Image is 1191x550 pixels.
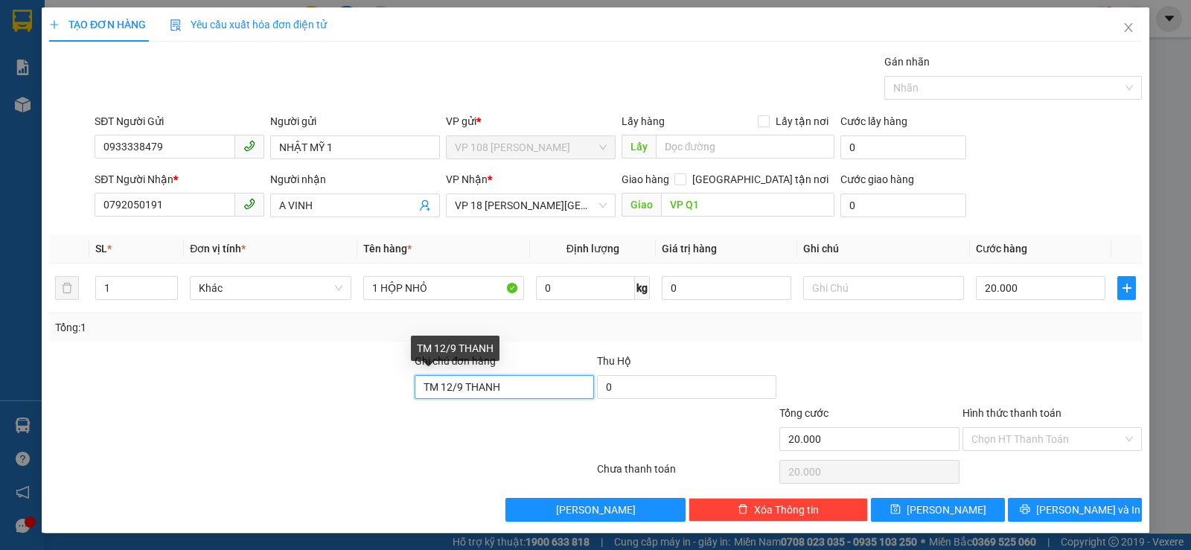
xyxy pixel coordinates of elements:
div: SĐT Người Gửi [95,113,264,129]
span: Giao [622,193,661,217]
span: phone [243,198,255,210]
span: Tên hàng [363,243,412,255]
button: [PERSON_NAME] [505,498,685,522]
span: Giá trị hàng [662,243,717,255]
label: Cước giao hàng [840,173,914,185]
button: printer[PERSON_NAME] và In [1008,498,1142,522]
span: Lấy [622,135,656,159]
span: TẠO ĐƠN HÀNG [49,19,146,31]
input: VD: Bàn, Ghế [363,276,524,300]
input: Ghi Chú [803,276,964,300]
label: Cước lấy hàng [840,115,907,127]
img: icon [170,19,182,31]
span: plus [1118,282,1135,294]
input: Dọc đường [656,135,835,159]
div: Chưa thanh toán [595,461,778,487]
span: kg [635,276,650,300]
span: close [1123,22,1134,33]
span: VP 108 Lê Hồng Phong - Vũng Tàu [455,136,607,159]
input: Cước lấy hàng [840,135,966,159]
button: deleteXóa Thông tin [689,498,868,522]
span: SL [95,243,107,255]
th: Ghi chú [797,234,970,263]
span: printer [1020,504,1030,516]
span: Định lượng [566,243,619,255]
div: Người nhận [270,171,440,188]
label: Hình thức thanh toán [962,407,1061,419]
span: Lấy tận nơi [770,113,834,129]
span: Xóa Thông tin [754,502,819,518]
input: 0 [662,276,791,300]
span: VP 18 Nguyễn Thái Bình - Quận 1 [455,194,607,217]
label: Ghi chú đơn hàng [415,355,496,367]
span: Tổng cước [779,407,828,419]
span: [PERSON_NAME] và In [1036,502,1140,518]
div: Người gửi [270,113,440,129]
input: Dọc đường [661,193,835,217]
div: VP gửi [446,113,616,129]
span: [PERSON_NAME] [556,502,636,518]
span: Thu Hộ [597,355,631,367]
div: Tổng: 1 [55,319,461,336]
div: SĐT Người Nhận [95,171,264,188]
span: [GEOGRAPHIC_DATA] tận nơi [686,171,834,188]
button: plus [1117,276,1136,300]
button: Close [1108,7,1149,49]
span: Yêu cầu xuất hóa đơn điện tử [170,19,327,31]
span: Đơn vị tính [190,243,246,255]
label: Gán nhãn [884,56,930,68]
input: Ghi chú đơn hàng [415,375,594,399]
span: Khác [199,277,342,299]
span: Lấy hàng [622,115,665,127]
span: VP Nhận [446,173,488,185]
span: user-add [419,199,431,211]
span: save [890,504,901,516]
span: delete [738,504,748,516]
span: Giao hàng [622,173,669,185]
span: phone [243,140,255,152]
button: delete [55,276,79,300]
button: save[PERSON_NAME] [871,498,1005,522]
span: Cước hàng [976,243,1027,255]
span: [PERSON_NAME] [907,502,986,518]
span: plus [49,19,60,30]
input: Cước giao hàng [840,194,966,217]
